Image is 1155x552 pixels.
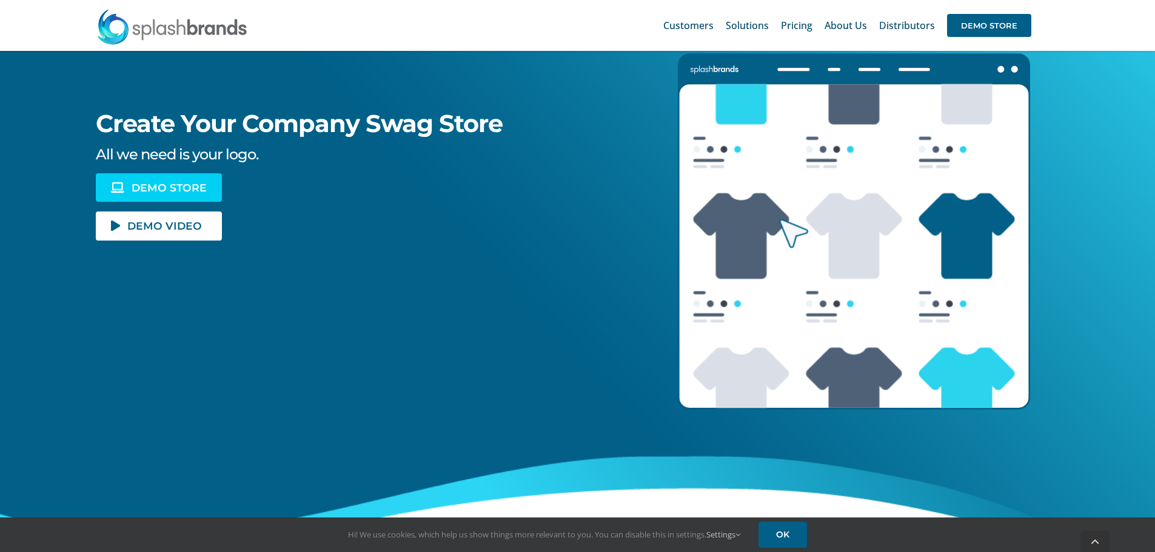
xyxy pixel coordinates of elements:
[706,529,740,540] a: Settings
[127,221,202,231] span: DEMO VIDEO
[947,6,1031,45] a: DEMO STORE
[781,6,812,45] a: Pricing
[781,21,812,30] span: Pricing
[726,21,769,30] span: Solutions
[947,14,1031,37] span: DEMO STORE
[96,145,258,163] span: All we need is your logo.
[663,6,714,45] a: Customers
[879,21,935,30] span: Distributors
[348,529,740,540] span: Hi! We use cookies, which help us show things more relevant to you. You can disable this in setti...
[879,6,935,45] a: Distributors
[663,21,714,30] span: Customers
[825,21,867,30] span: About Us
[96,173,222,202] a: DEMO STORE
[96,108,503,138] span: Create Your Company Swag Store
[96,8,248,45] img: SplashBrands.com Logo
[132,182,207,193] span: DEMO STORE
[663,6,1031,45] nav: Main Menu Sticky
[758,522,807,548] a: OK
